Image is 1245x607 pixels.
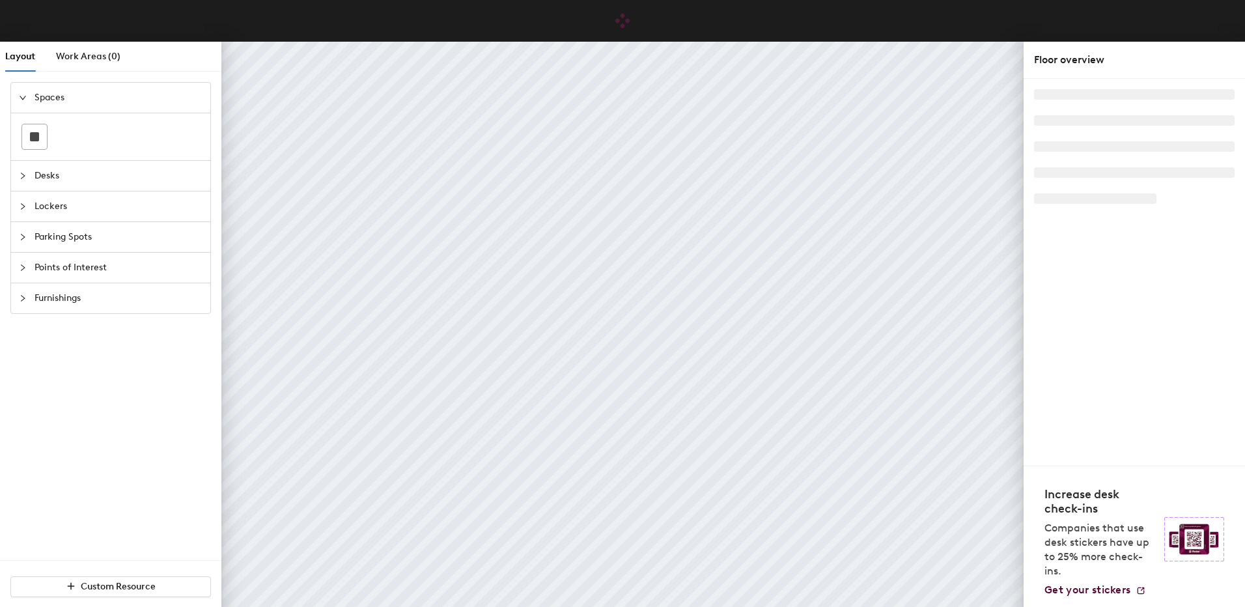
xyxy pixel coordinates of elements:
h4: Increase desk check-ins [1044,487,1156,516]
button: Custom Resource [10,576,211,597]
span: Lockers [35,191,203,221]
span: Layout [5,51,35,62]
span: Points of Interest [35,253,203,283]
span: Furnishings [35,283,203,313]
span: Spaces [35,83,203,113]
p: Companies that use desk stickers have up to 25% more check-ins. [1044,521,1156,578]
span: expanded [19,94,27,102]
span: Work Areas (0) [56,51,120,62]
span: Get your stickers [1044,584,1130,596]
span: Parking Spots [35,222,203,252]
a: Get your stickers [1044,584,1146,597]
img: Sticker logo [1164,517,1224,561]
span: collapsed [19,294,27,302]
span: collapsed [19,264,27,272]
span: collapsed [19,203,27,210]
span: Desks [35,161,203,191]
span: collapsed [19,233,27,241]
span: collapsed [19,172,27,180]
span: Custom Resource [81,581,156,592]
div: Floor overview [1034,52,1235,68]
